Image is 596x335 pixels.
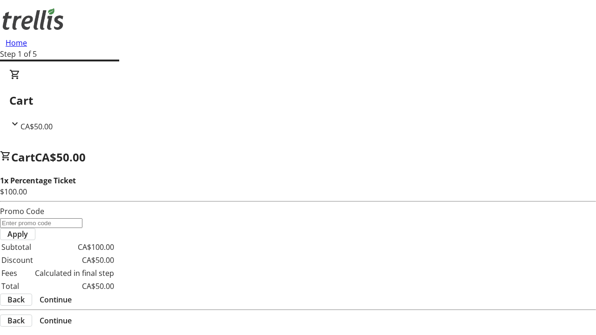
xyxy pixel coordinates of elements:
[34,267,115,279] td: Calculated in final step
[34,241,115,253] td: CA$100.00
[1,241,34,253] td: Subtotal
[20,121,53,132] span: CA$50.00
[11,149,35,165] span: Cart
[9,69,587,132] div: CartCA$50.00
[34,254,115,266] td: CA$50.00
[7,228,28,240] span: Apply
[7,294,25,305] span: Back
[32,294,79,305] button: Continue
[40,315,72,326] span: Continue
[1,280,34,292] td: Total
[35,149,86,165] span: CA$50.00
[32,315,79,326] button: Continue
[7,315,25,326] span: Back
[1,254,34,266] td: Discount
[34,280,115,292] td: CA$50.00
[40,294,72,305] span: Continue
[1,267,34,279] td: Fees
[9,92,587,109] h2: Cart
